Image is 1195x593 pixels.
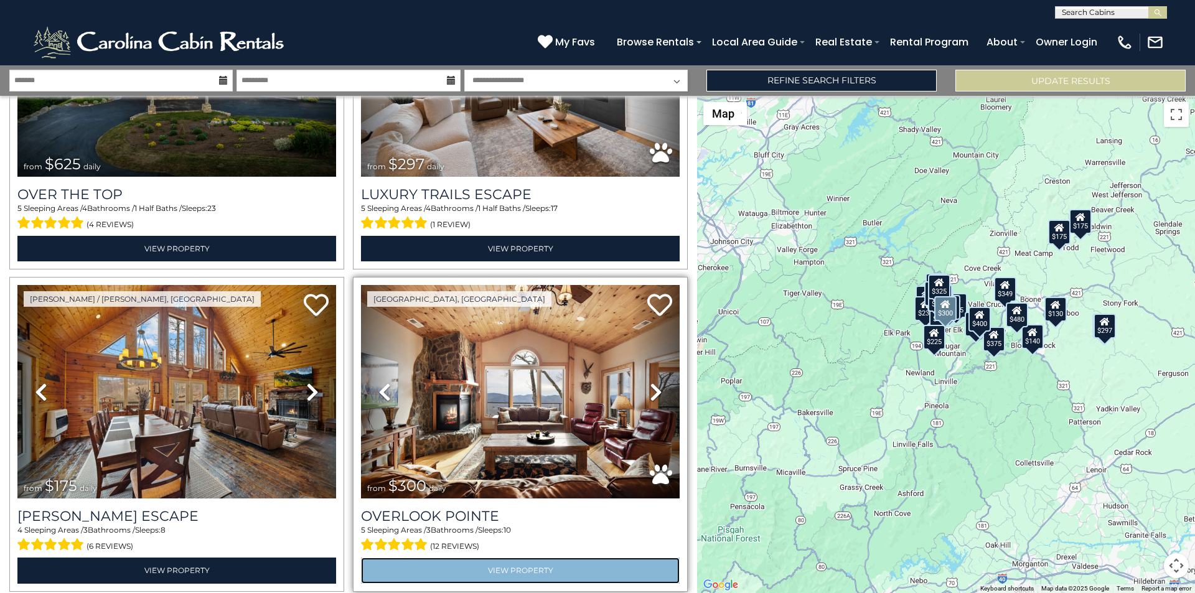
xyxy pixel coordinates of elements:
[884,31,975,53] a: Rental Program
[504,525,511,535] span: 10
[45,155,81,173] span: $625
[367,162,386,171] span: from
[361,525,680,554] div: Sleeping Areas / Bathrooms / Sleeps:
[87,538,133,554] span: (6 reviews)
[361,236,680,261] a: View Property
[1117,585,1134,592] a: Terms
[928,274,950,299] div: $325
[17,186,336,203] a: Over The Top
[706,31,804,53] a: Local Area Guide
[1146,34,1164,51] img: mail-regular-white.png
[924,281,947,306] div: $425
[83,162,101,171] span: daily
[980,31,1024,53] a: About
[430,538,479,554] span: (12 reviews)
[80,483,97,493] span: daily
[426,525,431,535] span: 3
[923,324,945,349] div: $225
[45,477,77,495] span: $175
[388,477,426,495] span: $300
[429,483,446,493] span: daily
[87,217,134,233] span: (4 reviews)
[1094,313,1116,338] div: $297
[712,107,734,120] span: Map
[983,326,1005,351] div: $375
[304,292,329,319] a: Add to favorites
[551,203,558,213] span: 17
[426,203,431,213] span: 4
[700,577,741,593] a: Open this area in Google Maps (opens a new window)
[1041,585,1109,592] span: Map data ©2025 Google
[1164,102,1189,127] button: Toggle fullscreen view
[1141,585,1191,592] a: Report a map error
[361,508,680,525] a: Overlook Pointe
[1006,302,1028,327] div: $480
[1164,553,1189,578] button: Map camera controls
[367,483,386,493] span: from
[706,70,937,91] a: Refine Search Filters
[17,525,336,554] div: Sleeping Areas / Bathrooms / Sleeps:
[968,306,991,331] div: $400
[17,525,22,535] span: 4
[647,292,672,319] a: Add to favorites
[1116,34,1133,51] img: phone-regular-white.png
[955,70,1186,91] button: Update Results
[926,273,948,297] div: $125
[31,24,289,61] img: White-1-2.png
[161,525,166,535] span: 8
[478,203,525,213] span: 1 Half Baths /
[914,296,937,321] div: $230
[430,217,471,233] span: (1 review)
[17,508,336,525] a: [PERSON_NAME] Escape
[82,203,87,213] span: 4
[24,483,42,493] span: from
[1069,209,1092,234] div: $175
[703,102,747,125] button: Change map style
[555,34,595,50] span: My Favs
[934,296,957,320] div: $300
[538,34,598,50] a: My Favs
[361,203,365,213] span: 5
[17,558,336,583] a: View Property
[611,31,700,53] a: Browse Rentals
[17,236,336,261] a: View Property
[1029,31,1104,53] a: Owner Login
[367,291,551,307] a: [GEOGRAPHIC_DATA], [GEOGRAPHIC_DATA]
[17,508,336,525] h3: Todd Escape
[1044,297,1067,322] div: $130
[134,203,182,213] span: 1 Half Baths /
[24,162,42,171] span: from
[207,203,216,213] span: 23
[994,277,1016,302] div: $349
[945,292,967,317] div: $625
[361,558,680,583] a: View Property
[361,285,680,498] img: thumbnail_163477009.jpeg
[427,162,444,171] span: daily
[17,203,336,233] div: Sleeping Areas / Bathrooms / Sleeps:
[929,302,952,327] div: $185
[965,311,987,336] div: $230
[17,285,336,498] img: thumbnail_168122120.jpeg
[83,525,88,535] span: 3
[361,525,365,535] span: 5
[361,186,680,203] a: Luxury Trails Escape
[700,577,741,593] img: Google
[1048,220,1071,245] div: $175
[361,203,680,233] div: Sleeping Areas / Bathrooms / Sleeps:
[980,584,1034,593] button: Keyboard shortcuts
[1021,324,1044,348] div: $140
[809,31,878,53] a: Real Estate
[388,155,424,173] span: $297
[24,291,261,307] a: [PERSON_NAME] / [PERSON_NAME], [GEOGRAPHIC_DATA]
[17,203,22,213] span: 5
